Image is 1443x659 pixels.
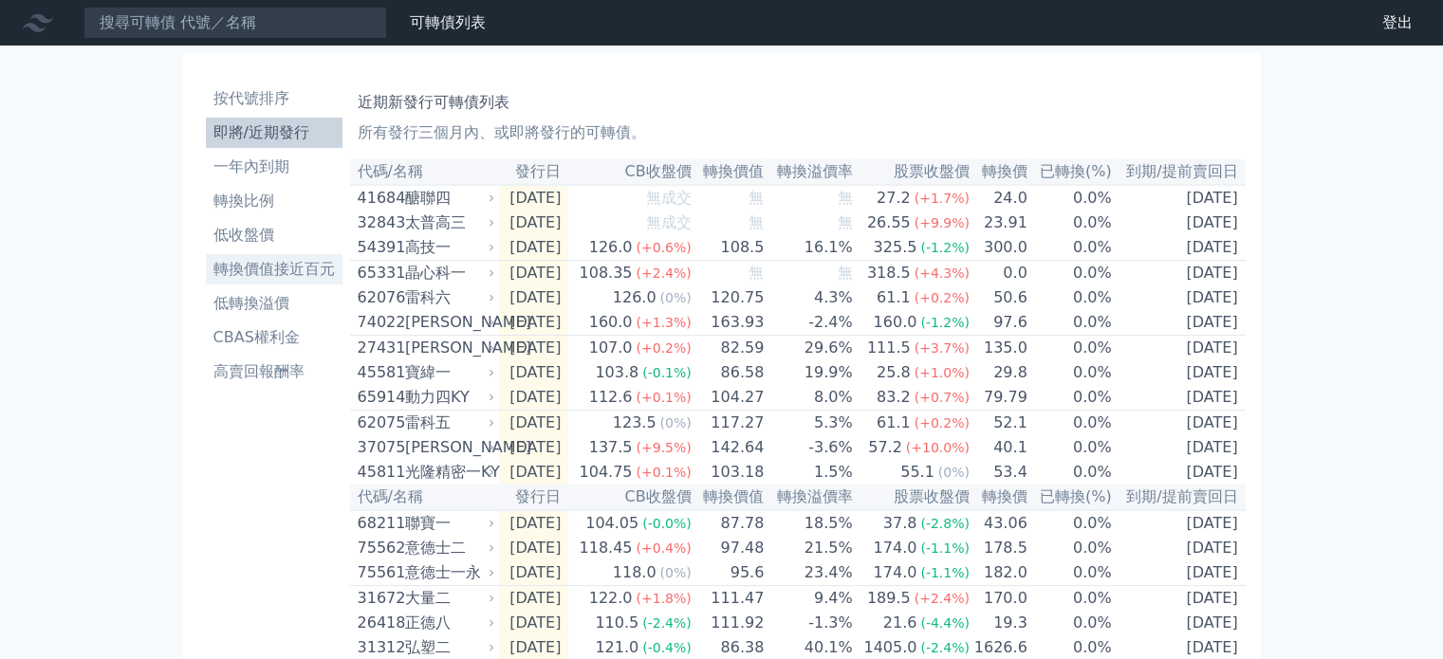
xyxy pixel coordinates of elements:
div: 189.5 [863,587,915,610]
div: 55.1 [897,461,938,484]
li: CBAS權利金 [206,326,342,349]
td: [DATE] [499,285,569,310]
div: 27431 [358,337,400,359]
span: (-1.2%) [920,240,970,255]
span: (-1.1%) [920,540,970,556]
td: [DATE] [499,360,569,385]
th: 股票收盤價 [854,159,971,185]
td: 87.78 [693,510,766,536]
div: 晶心科一 [405,262,491,284]
td: 0.0% [1028,211,1113,235]
td: [DATE] [1113,460,1246,485]
div: 121.0 [591,636,642,659]
td: [DATE] [1113,536,1246,560]
th: 到期/提前賣回日 [1113,485,1246,510]
td: [DATE] [1113,560,1246,586]
th: 轉換價 [971,159,1028,185]
td: 0.0% [1028,385,1113,411]
a: 轉換比例 [206,186,342,216]
div: 54391 [358,236,400,259]
div: 醣聯四 [405,187,491,210]
div: 意德士二 [405,537,491,559]
span: (+0.2%) [636,340,691,356]
span: (+1.7%) [915,191,970,206]
td: [DATE] [1113,360,1246,385]
td: [DATE] [1113,261,1246,286]
td: [DATE] [1113,285,1246,310]
span: (-2.4%) [642,615,692,631]
td: 97.6 [971,310,1028,336]
td: [DATE] [499,261,569,286]
td: 0.0% [1028,360,1113,385]
th: CB收盤價 [568,159,692,185]
div: 75562 [358,537,400,559]
td: [DATE] [499,460,569,485]
div: [PERSON_NAME] [405,311,491,334]
td: 103.18 [693,460,766,485]
li: 轉換價值接近百元 [206,258,342,281]
span: (+1.8%) [636,591,691,606]
td: 0.0% [1028,435,1113,460]
td: [DATE] [499,310,569,336]
div: 160.0 [585,311,637,334]
span: 無 [838,264,853,282]
div: 126.0 [585,236,637,259]
span: (0%) [660,565,692,580]
div: 68211 [358,512,400,535]
td: 19.9% [765,360,853,385]
td: 86.58 [693,360,766,385]
td: 0.0% [1028,310,1113,336]
div: 123.5 [609,412,660,434]
span: 無 [749,264,764,282]
div: 160.0 [870,311,921,334]
a: 登出 [1367,8,1428,38]
div: 26418 [358,612,400,634]
td: 0.0% [1028,611,1113,635]
div: 104.05 [582,512,642,535]
td: 9.4% [765,586,853,612]
div: 31312 [358,636,400,659]
div: 25.8 [873,361,915,384]
td: [DATE] [499,235,569,261]
td: 79.79 [971,385,1028,411]
span: (-1.1%) [920,565,970,580]
div: 雷科六 [405,286,491,309]
td: 0.0% [1028,261,1113,286]
div: [PERSON_NAME] [405,337,491,359]
td: 300.0 [971,235,1028,261]
div: 83.2 [873,386,915,409]
span: 無 [749,189,764,207]
td: [DATE] [499,586,569,612]
li: 一年內到期 [206,156,342,178]
li: 按代號排序 [206,87,342,110]
td: [DATE] [1113,586,1246,612]
td: 117.27 [693,411,766,436]
th: 轉換溢價率 [765,485,853,510]
div: 27.2 [873,187,915,210]
input: 搜尋可轉債 代號／名稱 [83,7,387,39]
td: 178.5 [971,536,1028,560]
div: 126.0 [609,286,660,309]
span: (+2.4%) [915,591,970,606]
span: (+9.5%) [636,440,691,455]
li: 轉換比例 [206,190,342,212]
a: 一年內到期 [206,152,342,182]
span: (+0.4%) [636,540,691,556]
div: 61.1 [873,412,915,434]
div: 137.5 [585,436,637,459]
td: [DATE] [1113,411,1246,436]
a: 按代號排序 [206,83,342,114]
div: 118.45 [575,537,636,559]
th: 已轉換(%) [1028,159,1113,185]
span: (+0.7%) [915,390,970,405]
div: 110.5 [591,612,642,634]
span: (-0.1%) [642,365,692,380]
td: 111.47 [693,586,766,612]
div: 37.8 [879,512,921,535]
li: 高賣回報酬率 [206,360,342,383]
h1: 近期新發行可轉債列表 [358,91,1238,114]
li: 即將/近期發行 [206,121,342,144]
span: (+0.6%) [636,240,691,255]
th: 轉換價值 [693,159,766,185]
td: 104.27 [693,385,766,411]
